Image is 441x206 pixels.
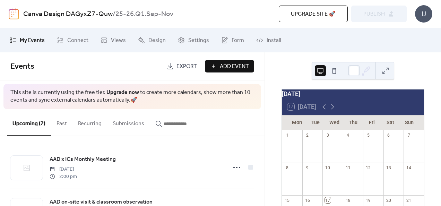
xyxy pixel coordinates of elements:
div: 16 [304,197,310,203]
img: logo [9,8,19,19]
span: Events [10,59,34,74]
div: Fri [362,115,381,130]
div: 20 [386,197,391,203]
div: 13 [386,165,391,171]
div: [DATE] [282,89,424,98]
div: 15 [284,197,290,203]
a: Install [251,31,286,50]
span: Form [232,36,244,45]
span: Upgrade site 🚀 [291,10,336,18]
div: Tue [306,115,325,130]
span: 2:00 pm [50,173,77,180]
button: Recurring [72,109,107,135]
span: Export [176,62,197,71]
div: 12 [365,165,371,171]
span: [DATE] [50,166,77,173]
div: 2 [304,132,310,138]
a: Canva Design DAGyxZ7-Quw [23,8,113,21]
div: 19 [365,197,371,203]
a: Settings [173,31,214,50]
div: 10 [325,165,331,171]
a: Form [216,31,249,50]
div: 1 [284,132,290,138]
span: Connect [67,36,88,45]
div: 8 [284,165,290,171]
div: 7 [406,132,412,138]
div: 4 [345,132,351,138]
div: 18 [345,197,351,203]
div: 17 [325,197,331,203]
span: Install [267,36,281,45]
span: Settings [188,36,209,45]
div: 9 [304,165,310,171]
div: 11 [345,165,351,171]
button: Past [51,109,72,135]
div: 3 [325,132,331,138]
span: Add Event [220,62,249,71]
a: My Events [4,31,50,50]
a: Views [95,31,131,50]
div: Thu [344,115,362,130]
span: My Events [20,36,45,45]
a: Design [133,31,171,50]
button: Submissions [107,109,150,135]
a: AAD x ICs Monthly Meeting [50,155,116,164]
b: 25-26.Q1.Sep-Nov [115,8,173,21]
button: Add Event [205,60,254,72]
a: Export [162,60,202,72]
div: 5 [365,132,371,138]
div: Wed [325,115,344,130]
div: Sun [400,115,418,130]
span: This site is currently using the free tier. to create more calendars, show more than 10 events an... [10,89,254,104]
div: 21 [406,197,412,203]
span: Views [111,36,126,45]
div: 14 [406,165,412,171]
div: Sat [381,115,400,130]
b: / [113,8,115,21]
button: Upcoming (2) [7,109,51,136]
div: Mon [287,115,306,130]
div: U [415,5,432,23]
span: Design [148,36,166,45]
a: Connect [52,31,94,50]
a: Upgrade now [106,87,139,98]
button: Upgrade site 🚀 [279,6,348,22]
div: 6 [386,132,391,138]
